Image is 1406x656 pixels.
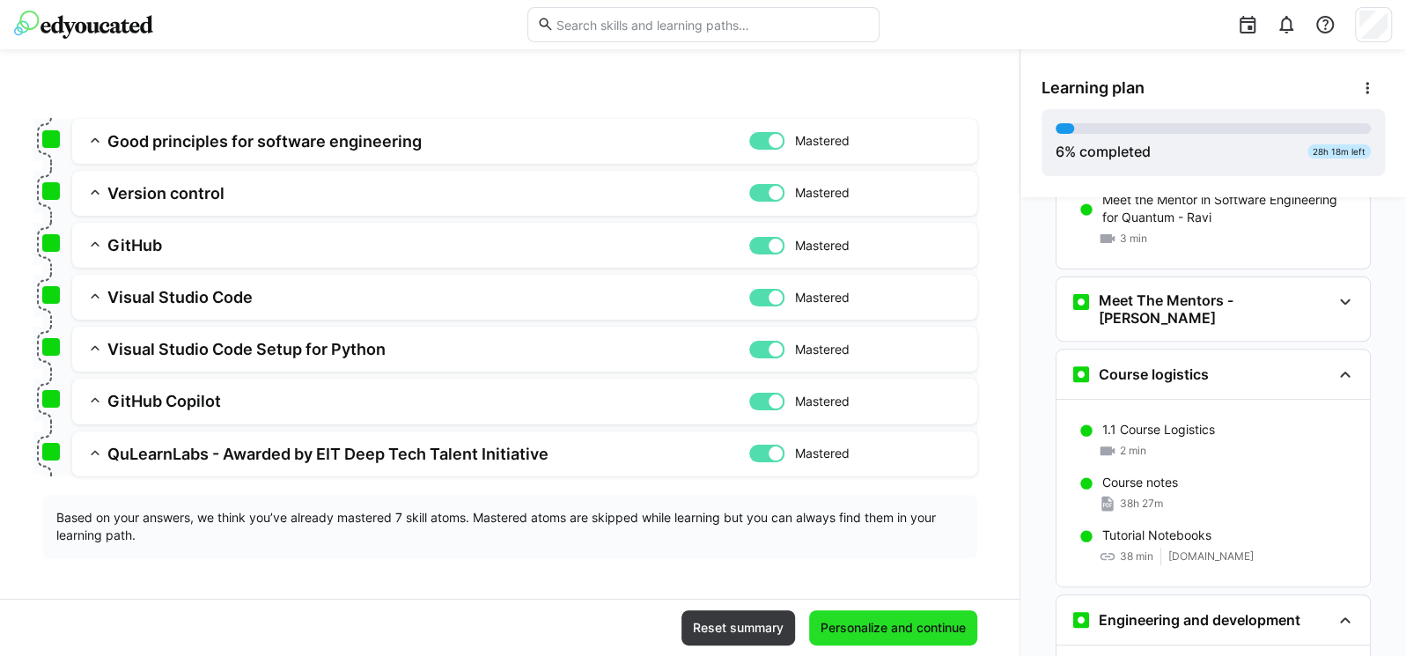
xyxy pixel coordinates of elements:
[107,183,749,203] h3: Version control
[1120,444,1146,458] span: 2 min
[795,289,850,306] span: Mastered
[795,184,850,202] span: Mastered
[1042,78,1145,98] span: Learning plan
[818,619,968,637] span: Personalize and continue
[107,444,749,464] h3: QuLearnLabs - Awarded by EIT Deep Tech Talent Initiative
[681,610,795,645] button: Reset summary
[554,17,869,33] input: Search skills and learning paths…
[1120,549,1153,564] span: 38 min
[1099,365,1209,383] h3: Course logistics
[107,287,749,307] h3: Visual Studio Code
[1120,497,1163,511] span: 38h 27m
[107,391,749,411] h3: GitHub Copilot
[1102,191,1356,226] p: Meet the Mentor in Software Engineering for Quantum - Ravi
[809,610,977,645] button: Personalize and continue
[1120,232,1147,246] span: 3 min
[690,619,786,637] span: Reset summary
[795,237,850,254] span: Mastered
[795,393,850,410] span: Mastered
[795,341,850,358] span: Mastered
[1056,141,1151,162] div: % completed
[1102,474,1178,491] p: Course notes
[107,339,749,359] h3: Visual Studio Code Setup for Python
[107,131,749,151] h3: Good principles for software engineering
[1307,144,1371,158] div: 28h 18m left
[1099,611,1300,629] h3: Engineering and development
[107,235,749,255] h3: GitHub
[1102,527,1211,544] p: Tutorial Notebooks
[1168,549,1254,564] span: [DOMAIN_NAME]
[795,445,850,462] span: Mastered
[1102,421,1215,439] p: 1.1 Course Logistics
[42,495,977,558] div: Based on your answers, we think you’ve already mastered 7 skill atoms. Mastered atoms are skipped...
[1056,143,1064,160] span: 6
[1099,291,1331,327] h3: Meet The Mentors - [PERSON_NAME]
[795,132,850,150] span: Mastered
